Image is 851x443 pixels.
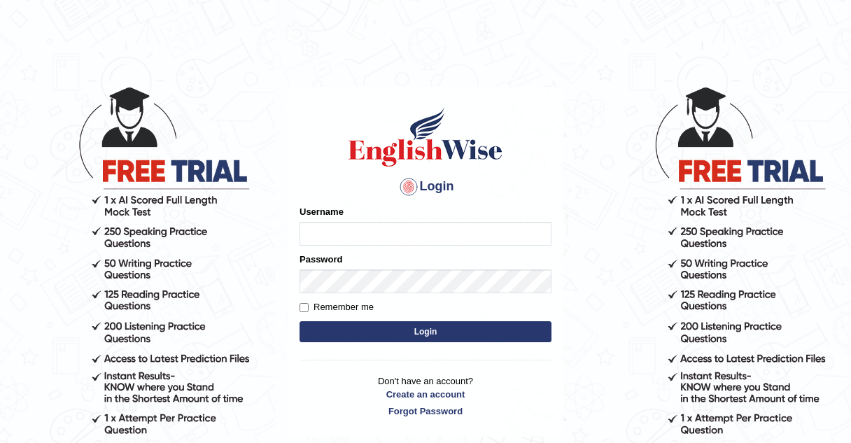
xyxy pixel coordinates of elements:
label: Password [300,253,342,266]
h4: Login [300,176,551,198]
label: Username [300,205,344,218]
a: Create an account [300,388,551,401]
label: Remember me [300,300,374,314]
img: Logo of English Wise sign in for intelligent practice with AI [346,106,505,169]
button: Login [300,321,551,342]
p: Don't have an account? [300,374,551,418]
input: Remember me [300,303,309,312]
a: Forgot Password [300,405,551,418]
